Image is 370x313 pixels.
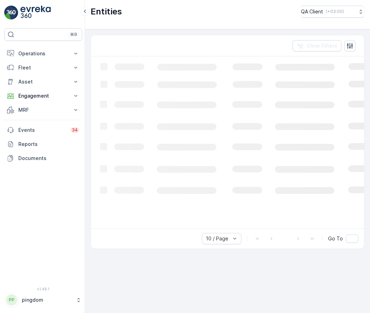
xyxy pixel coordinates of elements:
button: Engagement [4,89,82,103]
p: Asset [18,78,68,85]
button: Asset [4,75,82,89]
p: Clear Filters [307,42,337,49]
button: Fleet [4,61,82,75]
button: QA Client(+03:00) [301,6,364,18]
a: Events34 [4,123,82,137]
p: Events [18,127,66,134]
p: QA Client [301,8,323,15]
span: v 1.48.1 [4,287,82,291]
button: MRF [4,103,82,117]
div: PP [6,294,17,306]
p: Reports [18,141,79,148]
p: 34 [72,127,78,133]
a: Reports [4,137,82,151]
p: Engagement [18,92,68,99]
p: Documents [18,155,79,162]
p: MRF [18,106,68,113]
p: pingdom [22,296,72,303]
p: Fleet [18,64,68,71]
p: Operations [18,50,68,57]
button: PPpingdom [4,293,82,307]
p: ( +03:00 ) [326,9,344,14]
button: Clear Filters [292,40,341,51]
p: ⌘B [70,32,77,37]
button: Operations [4,47,82,61]
span: Go To [328,235,343,242]
img: logo_light-DOdMpM7g.png [20,6,51,20]
p: Entities [91,6,122,17]
a: Documents [4,151,82,165]
img: logo [4,6,18,20]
